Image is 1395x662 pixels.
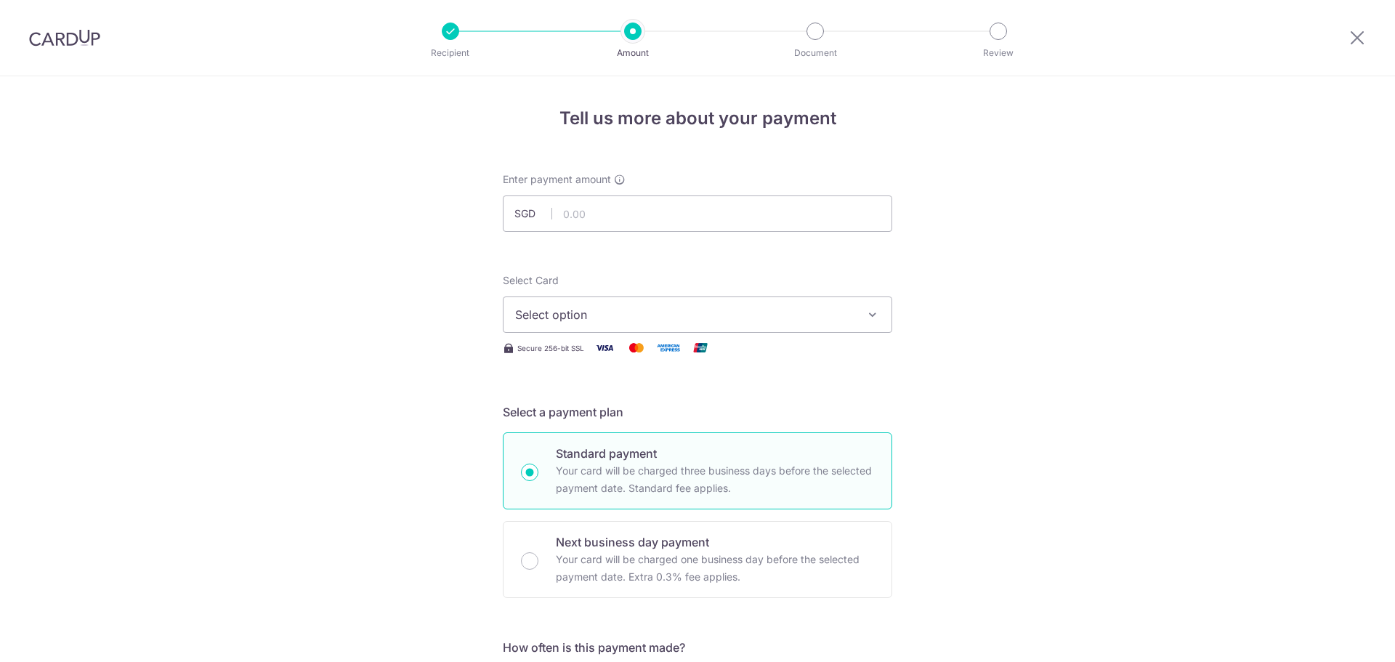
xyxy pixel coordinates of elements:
span: SGD [514,206,552,221]
p: Review [945,46,1052,60]
span: Enter payment amount [503,172,611,187]
p: Your card will be charged one business day before the selected payment date. Extra 0.3% fee applies. [556,551,874,586]
h5: Select a payment plan [503,403,892,421]
span: Secure 256-bit SSL [517,342,584,354]
img: American Express [654,339,683,357]
button: Select option [503,296,892,333]
input: 0.00 [503,195,892,232]
h5: How often is this payment made? [503,639,892,656]
img: Mastercard [622,339,651,357]
h4: Tell us more about your payment [503,105,892,132]
p: Amount [579,46,687,60]
span: translation missing: en.payables.payment_networks.credit_card.summary.labels.select_card [503,274,559,286]
img: Union Pay [686,339,715,357]
p: Your card will be charged three business days before the selected payment date. Standard fee appl... [556,462,874,497]
img: CardUp [29,29,100,47]
span: Select option [515,306,854,323]
p: Standard payment [556,445,874,462]
img: Visa [590,339,619,357]
p: Document [761,46,869,60]
p: Next business day payment [556,533,874,551]
p: Recipient [397,46,504,60]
